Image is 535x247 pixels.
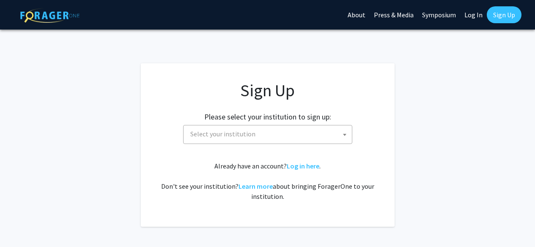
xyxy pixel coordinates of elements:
h1: Sign Up [158,80,378,100]
img: ForagerOne Logo [20,8,80,23]
h2: Please select your institution to sign up: [204,112,331,122]
a: Learn more about bringing ForagerOne to your institution [239,182,273,190]
span: Select your institution [190,130,255,138]
a: Sign Up [487,6,521,23]
span: Select your institution [183,125,352,144]
div: Already have an account? . Don't see your institution? about bringing ForagerOne to your institut... [158,161,378,201]
a: Log in here [287,162,319,170]
span: Select your institution [187,125,352,143]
